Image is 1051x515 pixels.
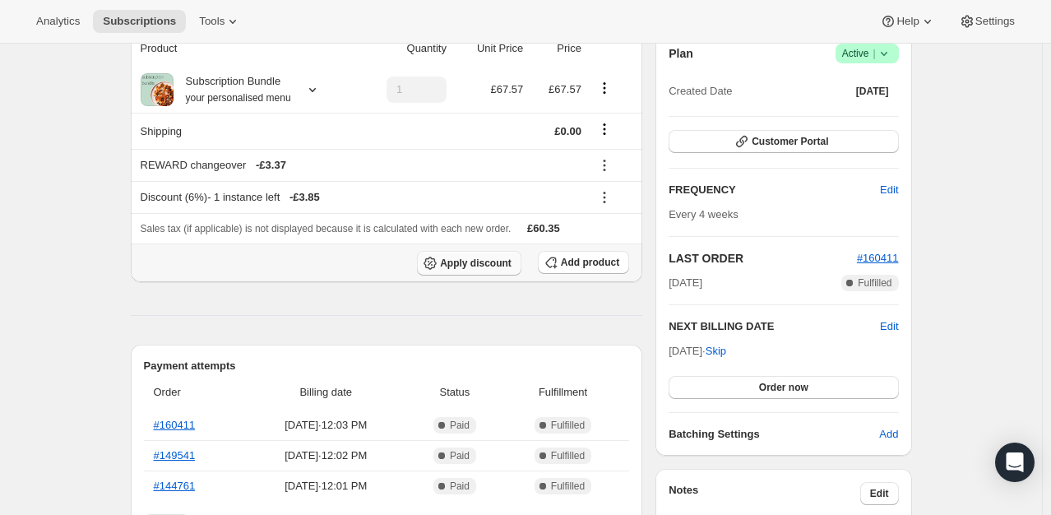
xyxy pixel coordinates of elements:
button: Edit [880,318,898,335]
a: #160411 [154,419,196,431]
span: Created Date [669,83,732,100]
h6: Batching Settings [669,426,879,443]
a: #144761 [154,480,196,492]
span: Active [842,45,892,62]
span: [DATE] [669,275,702,291]
div: Subscription Bundle [174,73,291,106]
span: Add product [561,256,619,269]
span: Paid [450,480,470,493]
th: Shipping [131,113,356,149]
button: Help [870,10,945,33]
span: Fulfilled [551,480,585,493]
span: Skip [706,343,726,360]
button: Add product [538,251,629,274]
div: Open Intercom Messenger [995,443,1035,482]
span: Edit [870,487,889,500]
span: [DATE] [856,85,889,98]
span: - £3.85 [289,189,320,206]
span: Customer Portal [752,135,828,148]
span: Subscriptions [103,15,176,28]
button: [DATE] [846,80,899,103]
h2: Plan [669,45,693,62]
button: Shipping actions [591,120,618,138]
span: [DATE] · 12:02 PM [249,448,404,464]
span: [DATE] · 12:03 PM [249,417,404,434]
h2: FREQUENCY [669,182,880,198]
span: Help [896,15,919,28]
span: Paid [450,449,470,462]
span: Fulfillment [507,384,619,401]
span: £0.00 [554,125,581,137]
span: Settings [975,15,1015,28]
button: Product actions [591,79,618,97]
span: £67.57 [549,83,581,95]
button: Tools [189,10,251,33]
span: Edit [880,182,898,198]
span: - £3.37 [256,157,286,174]
button: Customer Portal [669,130,898,153]
div: REWARD changeover [141,157,581,174]
span: Add [879,426,898,443]
button: Apply discount [417,251,521,276]
span: Tools [199,15,225,28]
a: #160411 [857,252,899,264]
span: Analytics [36,15,80,28]
th: Order [144,374,244,411]
img: product img [141,73,174,106]
button: Settings [949,10,1025,33]
button: Add [869,421,908,448]
button: Edit [870,177,908,203]
span: Fulfilled [551,449,585,462]
span: Paid [450,419,470,432]
button: Order now [669,376,898,399]
span: £60.35 [527,222,560,234]
th: Unit Price [451,30,528,67]
h3: Notes [669,482,860,505]
span: [DATE] · [669,345,726,357]
span: Fulfilled [858,276,891,290]
h2: Payment attempts [144,358,630,374]
h2: NEXT BILLING DATE [669,318,880,335]
th: Price [528,30,586,67]
span: [DATE] · 12:01 PM [249,478,404,494]
th: Quantity [356,30,451,67]
div: Discount (6%) - 1 instance left [141,189,581,206]
button: Edit [860,482,899,505]
small: your personalised menu [186,92,291,104]
th: Product [131,30,356,67]
span: £67.57 [490,83,523,95]
span: Billing date [249,384,404,401]
span: Apply discount [440,257,512,270]
button: Skip [696,338,736,364]
button: #160411 [857,250,899,267]
button: Analytics [26,10,90,33]
span: | [873,47,875,60]
button: Subscriptions [93,10,186,33]
span: Order now [759,381,808,394]
h2: LAST ORDER [669,250,857,267]
span: Sales tax (if applicable) is not displayed because it is calculated with each new order. [141,223,512,234]
a: #149541 [154,449,196,462]
span: Every 4 weeks [669,208,738,220]
span: Fulfilled [551,419,585,432]
span: Status [413,384,497,401]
